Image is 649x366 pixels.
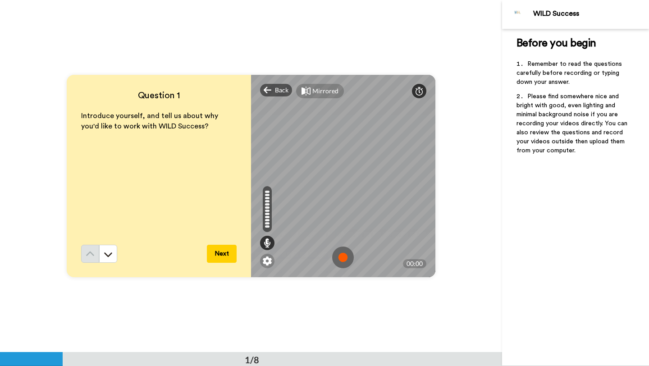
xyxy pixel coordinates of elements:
h4: Question 1 [81,89,237,102]
div: Back [260,84,293,96]
div: Mirrored [312,87,338,96]
span: Back [275,86,288,95]
img: ic_record_start.svg [332,247,354,268]
div: 00:00 [403,259,426,268]
span: Introduce yourself, and tell us about why you'd like to work with WILD Success? [81,112,220,130]
span: Remember to read the questions carefully before recording or typing down your answer. [516,61,624,85]
img: ic_gear.svg [263,256,272,265]
span: Please find somewhere nice and bright with good, even lighting and minimal background noise if yo... [516,93,629,154]
button: Next [207,245,237,263]
img: Profile Image [507,4,529,25]
span: Before you begin [516,38,596,49]
div: 1/8 [230,353,274,366]
div: WILD Success [533,9,649,18]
